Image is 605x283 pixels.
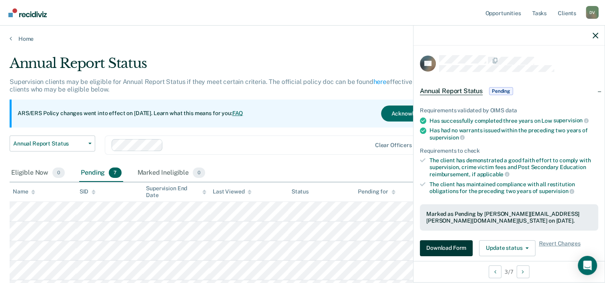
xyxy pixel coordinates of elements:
div: Has successfully completed three years on Low [429,117,598,124]
button: Acknowledge & Close [381,106,457,122]
button: Next Opportunity [517,265,529,278]
div: Pending [79,164,123,182]
button: Profile dropdown button [586,6,599,19]
a: here [373,78,386,86]
div: Has had no warrants issued within the preceding two years of [429,127,598,141]
span: Annual Report Status [420,87,483,95]
div: Open Intercom Messenger [578,256,597,275]
a: Home [10,35,595,42]
span: 0 [193,167,205,178]
p: ARS/ERS Policy changes went into effect on [DATE]. Learn what this means for you: [18,110,243,118]
span: applicable [477,171,509,177]
div: D V [586,6,599,19]
div: Annual Report Status [10,55,463,78]
div: 3 / 7 [413,261,605,282]
button: Previous Opportunity [489,265,501,278]
span: supervision [553,117,589,124]
div: Pending for [358,188,395,195]
div: Requirements validated by OIMS data [420,107,598,114]
span: supervision [429,134,465,141]
div: The client has maintained compliance with all restitution obligations for the preceding two years of [429,181,598,195]
div: Clear officers [375,142,412,149]
div: Name [13,188,35,195]
span: 7 [109,167,121,178]
div: SID [80,188,96,195]
span: Revert Changes [539,240,580,256]
span: Pending [489,87,513,95]
p: Supervision clients may be eligible for Annual Report Status if they meet certain criteria. The o... [10,78,457,93]
div: The client has demonstrated a good faith effort to comply with supervision, crime victim fees and... [429,157,598,177]
span: supervision [539,188,574,194]
a: FAQ [232,110,244,116]
button: Update status [479,240,535,256]
span: 0 [52,167,65,178]
div: Eligible Now [10,164,66,182]
span: Annual Report Status [13,140,85,147]
button: Download Form [420,240,473,256]
div: Annual Report StatusPending [413,78,605,104]
img: Recidiviz [8,8,47,17]
a: Navigate to form link [420,240,476,256]
div: Status [292,188,309,195]
div: Supervision End Date [146,185,206,199]
div: Requirements to check [420,147,598,154]
div: Marked Ineligible [136,164,207,182]
div: Marked as Pending by [PERSON_NAME][EMAIL_ADDRESS][PERSON_NAME][DOMAIN_NAME][US_STATE] on [DATE]. [426,211,592,224]
div: Last Viewed [213,188,252,195]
